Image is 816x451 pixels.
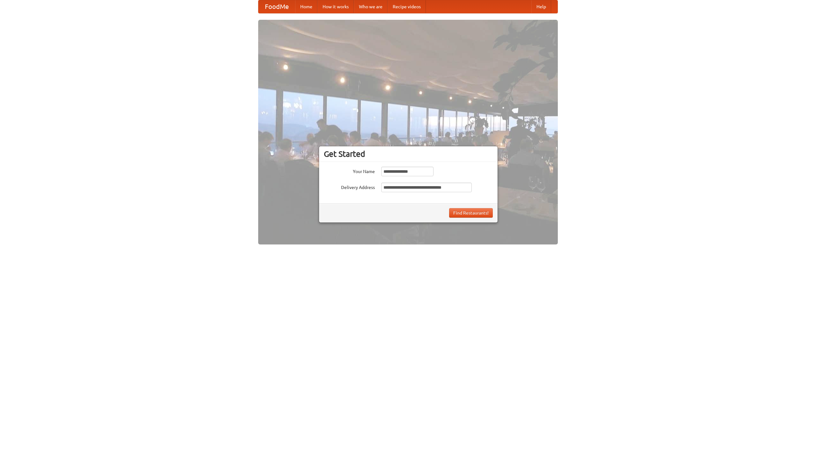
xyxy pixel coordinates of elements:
h3: Get Started [324,149,493,159]
a: FoodMe [259,0,295,13]
button: Find Restaurants! [449,208,493,218]
label: Your Name [324,167,375,175]
a: How it works [317,0,354,13]
a: Help [531,0,551,13]
a: Who we are [354,0,388,13]
a: Home [295,0,317,13]
label: Delivery Address [324,183,375,191]
a: Recipe videos [388,0,426,13]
